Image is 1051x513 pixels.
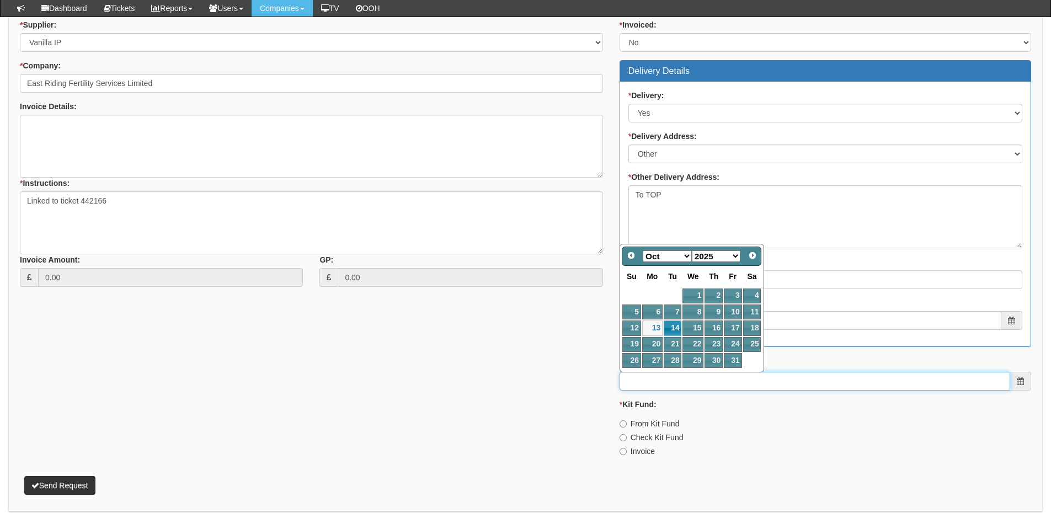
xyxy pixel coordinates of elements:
span: Prev [627,251,636,260]
span: Saturday [748,272,757,281]
span: Wednesday [687,272,699,281]
span: Tuesday [668,272,677,281]
label: GP: [319,254,333,265]
label: Kit Fund: [620,399,657,410]
span: Thursday [709,272,718,281]
label: Invoice Amount: [20,254,80,265]
label: Delivery Address: [628,131,697,142]
a: 7 [664,304,681,319]
a: 15 [682,320,703,335]
label: Check Kit Fund [620,432,684,443]
label: Invoice [620,446,655,457]
button: Send Request [24,476,95,495]
a: 14 [664,320,681,335]
a: 3 [724,288,741,303]
a: 22 [682,337,703,352]
span: Sunday [627,272,637,281]
a: 28 [664,353,681,368]
label: From Kit Fund [620,418,680,429]
a: 27 [642,353,663,368]
a: 8 [682,304,703,319]
a: 21 [664,337,681,352]
a: 16 [705,320,723,335]
label: Supplier: [20,19,56,30]
a: 9 [705,304,723,319]
input: Invoice [620,448,627,455]
a: 24 [724,337,741,352]
span: Next [748,251,757,260]
a: 23 [705,337,723,352]
a: 17 [724,320,741,335]
label: Invoice Details: [20,101,77,112]
a: Next [745,248,760,264]
a: 4 [743,288,761,303]
a: 1 [682,288,703,303]
a: 11 [743,304,761,319]
a: 30 [705,353,723,368]
label: Company: [20,60,61,71]
span: Monday [647,272,658,281]
a: Prev [623,248,639,264]
a: 2 [705,288,723,303]
a: 20 [642,337,663,352]
a: 25 [743,337,761,352]
a: 31 [724,353,741,368]
label: Delivery: [628,90,664,101]
span: Friday [729,272,737,281]
input: Check Kit Fund [620,434,627,441]
a: 5 [622,304,641,319]
label: Instructions: [20,178,70,189]
input: From Kit Fund [620,420,627,427]
h3: Delivery Details [628,66,1022,76]
label: Invoiced: [620,19,657,30]
a: 6 [642,304,663,319]
a: 26 [622,353,641,368]
label: Other Delivery Address: [628,172,719,183]
a: 19 [622,337,641,352]
a: 18 [743,320,761,335]
a: 13 [642,320,663,335]
a: 10 [724,304,741,319]
a: 29 [682,353,703,368]
a: 12 [622,320,641,335]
